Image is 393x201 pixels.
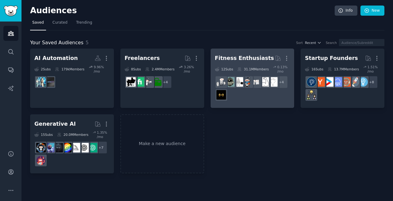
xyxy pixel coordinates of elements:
[36,77,46,87] img: automation
[216,90,226,100] img: workout
[215,65,233,73] div: 12 Sub s
[339,39,384,46] input: Audience/Subreddit
[350,77,359,87] img: startups
[34,130,53,139] div: 15 Sub s
[305,41,321,45] button: Recent
[333,77,342,87] img: SaaS
[234,77,243,87] img: GYM
[259,77,269,87] img: strength_training
[277,65,290,73] div: 0.13 % /mo
[95,141,107,154] div: + 7
[125,54,160,62] div: Freelancers
[34,120,76,128] div: Generative AI
[159,76,172,89] div: + 4
[79,143,89,152] img: OpenAI
[135,77,144,87] img: Fiverr
[30,49,114,108] a: AI Automation2Subs179kMembers9.96% /moagencyautomation
[360,6,384,16] a: New
[76,20,92,26] span: Trending
[53,143,63,152] img: weirddalle
[74,18,94,30] a: Trending
[71,143,80,152] img: midjourney
[268,77,278,87] img: Fitness
[120,114,204,174] a: Make a new audience
[45,143,54,152] img: StableDiffusion
[4,6,18,16] img: GummySearch logo
[216,77,226,87] img: weightroom
[143,77,153,87] img: freelance_forhire
[211,49,294,108] a: Fitness Enthusiasts12Subs31.1MMembers0.13% /mo+4Fitnessstrength_trainingloseitHealthGYMGymMotivat...
[145,65,174,73] div: 2.4M Members
[34,54,78,62] div: AI Automation
[275,76,288,89] div: + 4
[328,65,359,73] div: 13.7M Members
[335,6,357,16] a: Info
[341,77,351,87] img: EntrepreneurRideAlong
[50,18,70,30] a: Curated
[242,77,252,87] img: Health
[324,77,333,87] img: startup
[215,54,274,62] div: Fitness Enthusiasts
[305,54,358,62] div: Startup Founders
[358,77,368,87] img: Entrepreneur
[30,114,114,174] a: Generative AI15Subs20.0MMembers1.35% /mo+7ChatGPTOpenAImidjourneyGPT3weirddalleStableDiffusionaiA...
[225,77,235,87] img: GymMotivation
[30,6,335,16] h2: Audiences
[34,65,51,73] div: 2 Sub s
[32,20,44,26] span: Saved
[326,41,337,45] div: Search
[45,77,54,87] img: agency
[94,65,110,73] div: 9.96 % /mo
[88,143,97,152] img: ChatGPT
[30,39,84,47] span: Your Saved Audiences
[301,49,384,108] a: Startup Founders16Subs13.7MMembers1.51% /mo+8EntrepreneurstartupsEntrepreneurRideAlongSaaSstartup...
[365,76,378,89] div: + 8
[368,65,380,73] div: 1.51 % /mo
[296,41,303,45] div: Sort
[62,143,72,152] img: GPT3
[86,40,89,45] span: 5
[307,77,316,87] img: Entrepreneurship
[36,156,46,165] img: dalle2
[237,65,269,73] div: 31.1M Members
[55,65,84,73] div: 179k Members
[305,41,316,45] span: Recent
[36,143,46,152] img: aiArt
[152,77,161,87] img: forhire
[126,77,136,87] img: Freelancers
[97,130,110,139] div: 1.35 % /mo
[120,49,204,108] a: Freelancers8Subs2.4MMembers3.26% /mo+4forhirefreelance_forhireFiverrFreelancers
[305,65,323,73] div: 16 Sub s
[184,65,200,73] div: 3.26 % /mo
[125,65,141,73] div: 8 Sub s
[57,130,88,139] div: 20.0M Members
[53,20,68,26] span: Curated
[307,90,316,100] img: growmybusiness
[30,18,46,30] a: Saved
[315,77,325,87] img: ycombinator
[251,77,260,87] img: loseit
